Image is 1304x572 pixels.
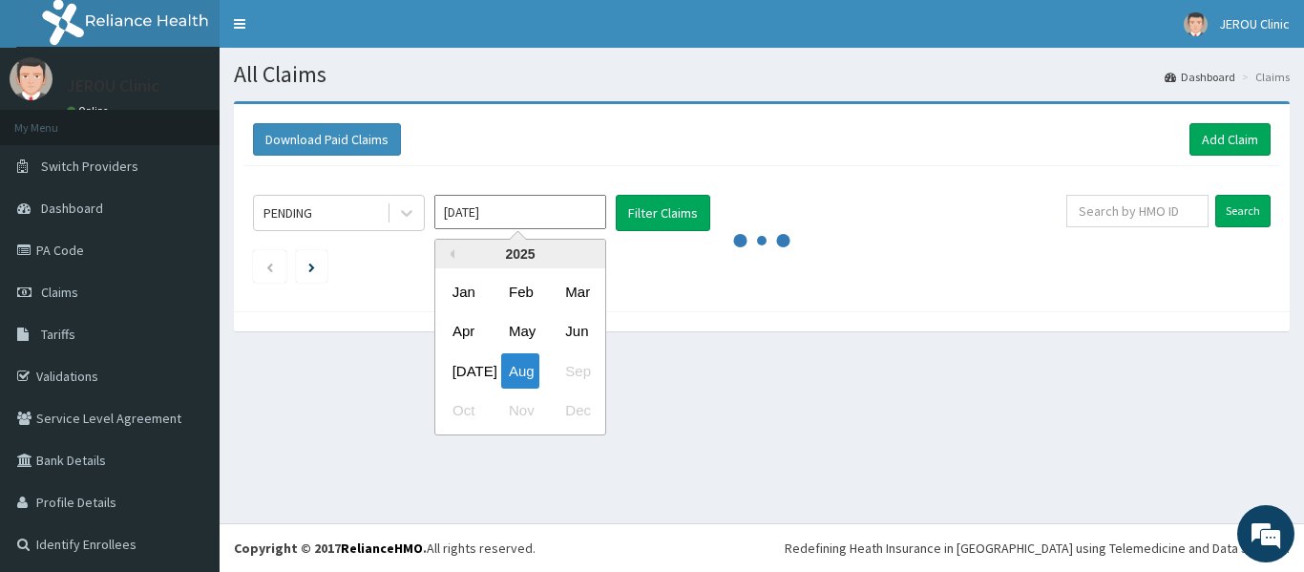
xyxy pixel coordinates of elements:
svg: audio-loading [733,212,790,269]
span: We're online! [111,167,263,360]
footer: All rights reserved. [220,523,1304,572]
input: Search by HMO ID [1066,195,1209,227]
div: Minimize live chat window [313,10,359,55]
div: Choose February 2025 [501,274,539,309]
div: 2025 [435,240,605,268]
div: Chat with us now [99,107,321,132]
span: Claims [41,284,78,301]
button: Previous Year [445,249,454,259]
a: RelianceHMO [341,540,423,557]
div: Choose June 2025 [557,314,596,350]
a: Previous page [265,258,274,275]
strong: Copyright © 2017 . [234,540,427,557]
a: Dashboard [1165,69,1235,85]
button: Download Paid Claims [253,123,401,156]
div: Redefining Heath Insurance in [GEOGRAPHIC_DATA] using Telemedicine and Data Science! [785,539,1290,558]
div: Choose April 2025 [445,314,483,350]
img: User Image [1184,12,1208,36]
span: Tariffs [41,326,75,343]
div: PENDING [263,203,312,222]
div: Choose July 2025 [445,353,483,389]
a: Online [67,104,113,117]
div: month 2025-08 [435,272,605,431]
div: Choose August 2025 [501,353,539,389]
a: Add Claim [1189,123,1271,156]
textarea: Type your message and hit 'Enter' [10,374,364,441]
span: Dashboard [41,200,103,217]
li: Claims [1237,69,1290,85]
h1: All Claims [234,62,1290,87]
div: Choose March 2025 [557,274,596,309]
button: Filter Claims [616,195,710,231]
img: d_794563401_company_1708531726252_794563401 [35,95,77,143]
div: Choose May 2025 [501,314,539,350]
div: Choose January 2025 [445,274,483,309]
p: JEROU Clinic [67,77,159,95]
img: User Image [10,57,53,100]
input: Search [1215,195,1271,227]
input: Select Month and Year [434,195,606,229]
a: Next page [308,258,315,275]
span: Switch Providers [41,158,138,175]
span: JEROU Clinic [1219,15,1290,32]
